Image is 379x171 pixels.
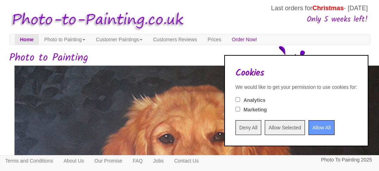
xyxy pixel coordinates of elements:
span: Last orders for - [DATE] [271,5,368,12]
img: Photo to Painting [6,7,186,34]
a: Order Now! [227,34,263,45]
a: Customer Paintings [91,34,148,45]
label: Marketing [244,106,267,113]
input: Allow All [308,120,335,135]
div: We would like to get your permission to use cookies for: [236,84,357,91]
a: About Us [58,155,89,166]
a: Jobs [148,155,169,166]
a: Prices [202,34,227,45]
a: Contact Us [169,155,204,166]
a: FAQ [128,155,148,166]
a: Customers Reviews [148,34,202,45]
h1: Photo to Painting [9,52,370,64]
p: Photo To Painting 2025 [321,155,372,164]
a: Home [15,34,39,45]
label: Analytics [244,97,265,104]
h3: Only 5 weeks left! [187,16,368,24]
a: Photo to Painting [39,34,91,45]
input: Deny All [236,120,261,135]
h2: Cookies [236,68,357,78]
input: Allow Selected [265,120,305,135]
a: Our Promise [89,155,128,166]
span: Christmas [312,5,344,12]
img: 50 pound price drop [259,46,322,109]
